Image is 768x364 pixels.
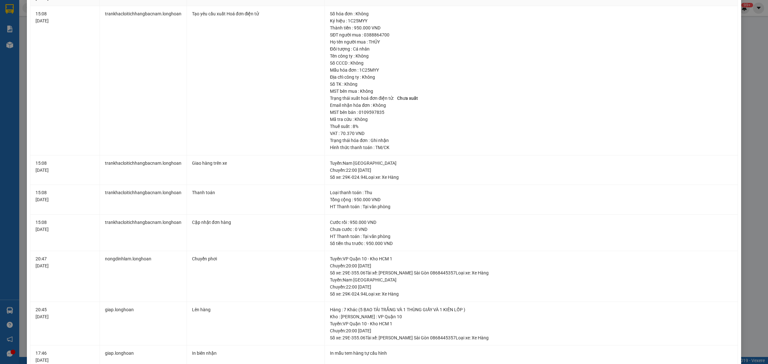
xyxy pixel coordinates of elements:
td: nongdinhlam.longhoan [100,251,187,302]
div: Trạng thái xuất hoá đơn điện tử : [330,95,732,102]
div: 20:45 [DATE] [36,306,94,320]
div: Thuế suất : 8% [330,123,732,130]
div: MST bên bán : 0109597835 [330,109,732,116]
div: In mẫu tem hàng tự cấu hình [330,350,732,357]
div: In biên nhận [192,350,319,357]
div: Email nhận hóa đơn : Không [330,102,732,109]
div: Tuyến : Nam [GEOGRAPHIC_DATA] Chuyến: 22:00 [DATE] Số xe: 29K-024.94 Loại xe: Xe Hàng [330,276,732,297]
div: VAT : 70.370 VND [330,130,732,137]
div: Tuyến : Nam [GEOGRAPHIC_DATA] Chuyến: 22:00 [DATE] Số xe: 29K-024.94 Loại xe: Xe Hàng [330,160,732,181]
div: HT Thanh toán : Tại văn phòng [330,203,732,210]
div: SĐT người mua : 0388864700 [330,31,732,38]
td: trankhacloitichhangbacnam.longhoan [100,6,187,155]
div: Kho : [PERSON_NAME] : VP Quận 10 [330,313,732,320]
span: Chưa xuất [395,95,420,101]
div: Đối tượng : Cá nhân [330,45,732,52]
td: giap.longhoan [100,302,187,346]
div: Tuyến : VP Quận 10 - Kho HCM 1 Chuyến: 20:00 [DATE] Số xe: 29E-355.06 Tài xế: [PERSON_NAME] Sài G... [330,255,732,276]
div: Số CCCD : Không [330,59,732,67]
div: Giao hàng trên xe [192,160,319,167]
div: Mã tra cứu : Không [330,116,732,123]
div: Họ tên người mua : THỦY [330,38,732,45]
div: HT Thanh toán : Tại văn phòng [330,233,732,240]
div: Thanh toán [192,189,319,196]
div: 15:08 [DATE] [36,189,94,203]
div: Cước rồi : 950.000 VND [330,219,732,226]
div: Chưa cước : 0 VND [330,226,732,233]
div: Trạng thái hóa đơn : Ghi nhận [330,137,732,144]
td: trankhacloitichhangbacnam.longhoan [100,185,187,215]
div: Mẫu hóa đơn : 1C25MYY [330,67,732,74]
div: Lên hàng [192,306,319,313]
div: Số hóa đơn : Không [330,10,732,17]
div: Địa chỉ công ty : Không [330,74,732,81]
div: 20:47 [DATE] [36,255,94,269]
div: Tuyến : VP Quận 10 - Kho HCM 1 Chuyến: 20:00 [DATE] Số xe: 29E-355.06 Tài xế: [PERSON_NAME] Sài G... [330,320,732,341]
div: Loại thanh toán : Thu [330,189,732,196]
div: Hàng : 7 Khác (5 BAO TẢI TRẮNG VÀ 1 THÙNG GIẤY VÀ 1 KIÊN LỐP ) [330,306,732,313]
div: 15:08 [DATE] [36,219,94,233]
div: Thành tiền : 950.000 VND [330,24,732,31]
div: MST bên mua : Không [330,88,732,95]
div: 15:08 [DATE] [36,10,94,24]
div: 15:08 [DATE] [36,160,94,174]
div: Tổng cộng : 950.000 VND [330,196,732,203]
div: Tên công ty : Không [330,52,732,59]
td: trankhacloitichhangbacnam.longhoan [100,215,187,251]
td: trankhacloitichhangbacnam.longhoan [100,155,187,185]
div: 17:46 [DATE] [36,350,94,364]
div: Số TK : Không [330,81,732,88]
div: Cập nhật đơn hàng [192,219,319,226]
div: Hình thức thanh toán : TM/CK [330,144,732,151]
div: Số tiền thu trước : 950.000 VND [330,240,732,247]
div: Chuyển phơi [192,255,319,262]
div: Ký hiệu : 1C25MYY [330,17,732,24]
div: Tạo yêu cầu xuất Hoá đơn điện tử [192,10,319,17]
